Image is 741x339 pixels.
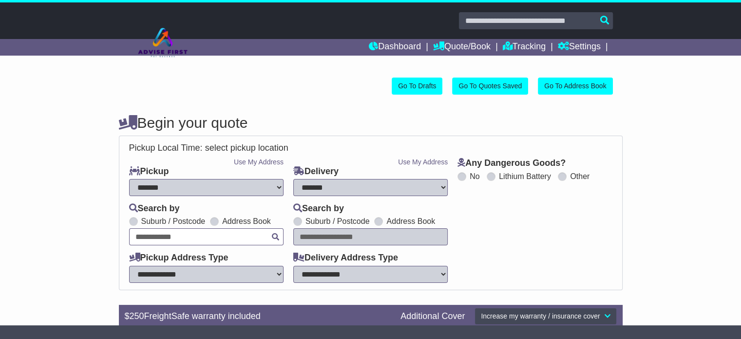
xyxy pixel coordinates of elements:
[205,143,288,153] span: select pickup location
[457,158,566,169] label: Any Dangerous Goods?
[398,158,448,166] a: Use My Address
[452,78,528,95] a: Go To Quotes Saved
[386,217,435,226] label: Address Book
[293,253,398,263] label: Delivery Address Type
[499,172,551,181] label: Lithium Battery
[433,39,491,56] a: Quote/Book
[234,158,284,166] a: Use My Address
[293,203,344,214] label: Search by
[481,312,600,320] span: Increase my warranty / insurance cover
[293,166,339,177] label: Delivery
[124,143,617,154] div: Pickup Local Time:
[305,217,370,226] label: Suburb / Postcode
[392,78,442,95] a: Go To Drafts
[120,311,396,322] div: $ FreightSafe warranty included
[369,39,421,56] a: Dashboard
[570,172,589,181] label: Other
[396,311,470,322] div: Additional Cover
[538,78,612,95] a: Go To Address Book
[222,217,271,226] label: Address Book
[129,203,180,214] label: Search by
[475,308,616,325] button: Increase my warranty / insurance cover
[503,39,546,56] a: Tracking
[130,311,144,321] span: 250
[558,39,601,56] a: Settings
[119,115,623,131] h4: Begin your quote
[141,217,206,226] label: Suburb / Postcode
[470,172,479,181] label: No
[129,253,228,263] label: Pickup Address Type
[129,166,169,177] label: Pickup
